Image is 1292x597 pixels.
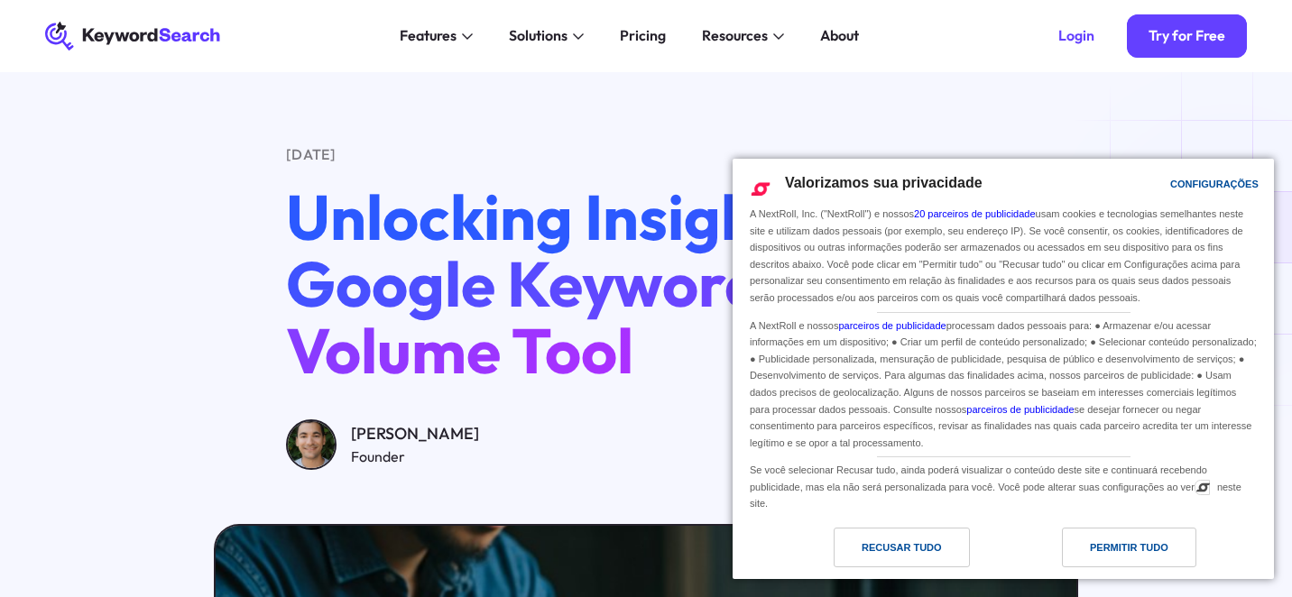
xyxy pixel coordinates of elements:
[820,25,859,47] div: About
[1003,528,1263,576] a: Permitir Tudo
[400,25,457,47] div: Features
[351,421,479,446] div: [PERSON_NAME]
[966,404,1074,415] a: parceiros de publicidade
[1090,537,1168,557] div: Permitir Tudo
[914,208,1036,219] a: 20 parceiros de publicidade
[609,22,677,51] a: Pricing
[286,177,977,390] span: Unlocking Insights: Google Keyword Search Volume Tool
[509,25,568,47] div: Solutions
[862,537,942,557] div: Recusar tudo
[1058,27,1094,45] div: Login
[746,457,1260,514] div: Se você selecionar Recusar tudo, ainda poderá visualizar o conteúdo deste site e continuará receb...
[1139,170,1182,203] a: Configurações
[746,204,1260,308] div: A NextRoll, Inc. ("NextRoll") e nossos usam cookies e tecnologias semelhantes neste site e utiliz...
[351,446,479,468] div: Founder
[1170,174,1259,194] div: Configurações
[809,22,870,51] a: About
[1038,14,1117,58] a: Login
[286,144,1006,166] div: [DATE]
[785,175,983,190] span: Valorizamos sua privacidade
[743,528,1003,576] a: Recusar tudo
[620,25,666,47] div: Pricing
[838,320,946,331] a: parceiros de publicidade
[746,313,1260,454] div: A NextRoll e nossos processam dados pessoais para: ● Armazenar e/ou acessar informações em um dis...
[702,25,768,47] div: Resources
[1127,14,1247,58] a: Try for Free
[1149,27,1225,45] div: Try for Free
